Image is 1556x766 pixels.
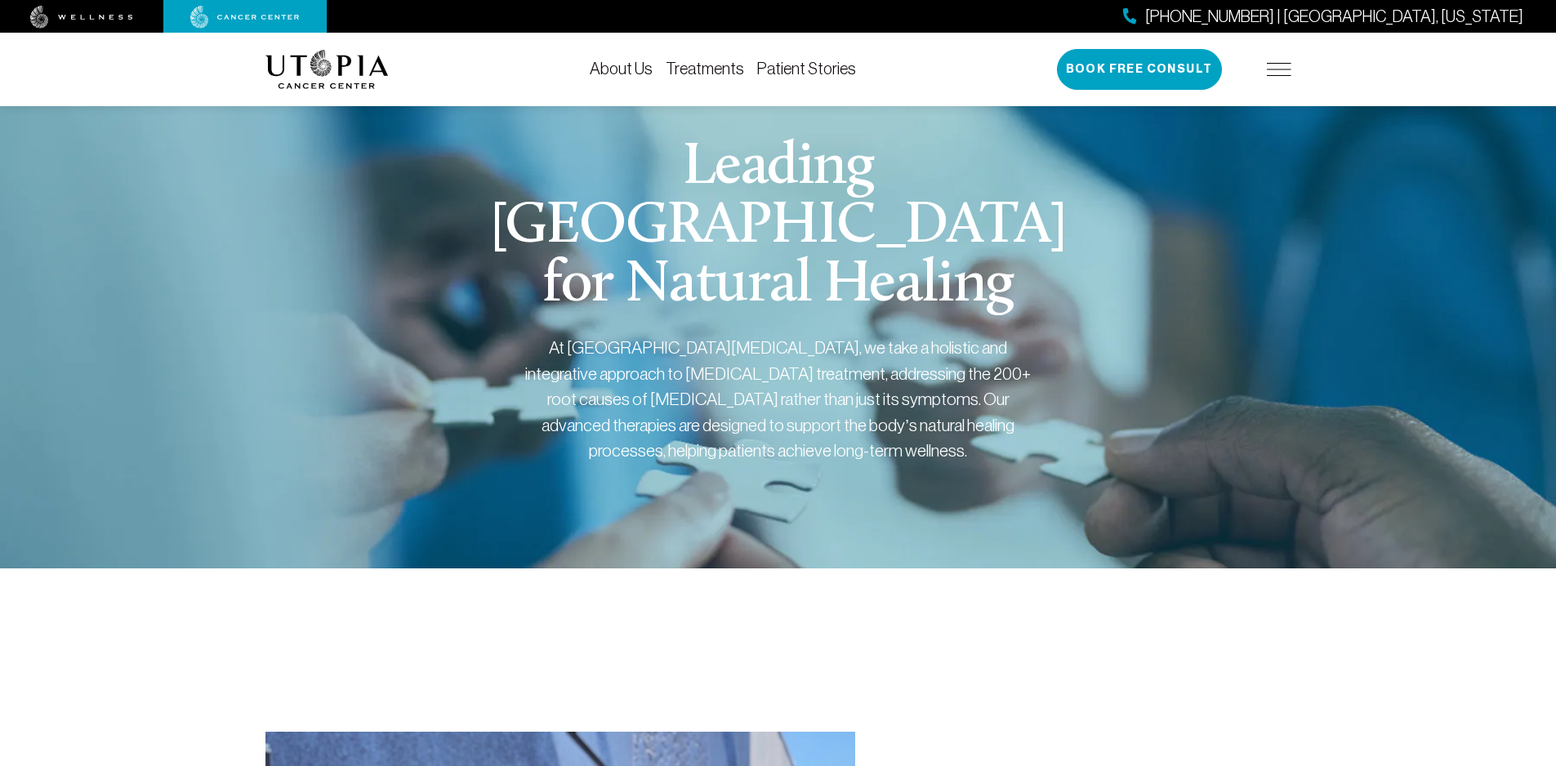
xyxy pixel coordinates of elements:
[757,60,856,78] a: Patient Stories
[525,335,1032,464] div: At [GEOGRAPHIC_DATA][MEDICAL_DATA], we take a holistic and integrative approach to [MEDICAL_DATA]...
[1267,63,1291,76] img: icon-hamburger
[265,50,389,89] img: logo
[590,60,653,78] a: About Us
[666,60,744,78] a: Treatments
[190,6,300,29] img: cancer center
[1123,5,1523,29] a: [PHONE_NUMBER] | [GEOGRAPHIC_DATA], [US_STATE]
[466,139,1090,315] h1: Leading [GEOGRAPHIC_DATA] for Natural Healing
[1057,49,1222,90] button: Book Free Consult
[1145,5,1523,29] span: [PHONE_NUMBER] | [GEOGRAPHIC_DATA], [US_STATE]
[30,6,133,29] img: wellness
